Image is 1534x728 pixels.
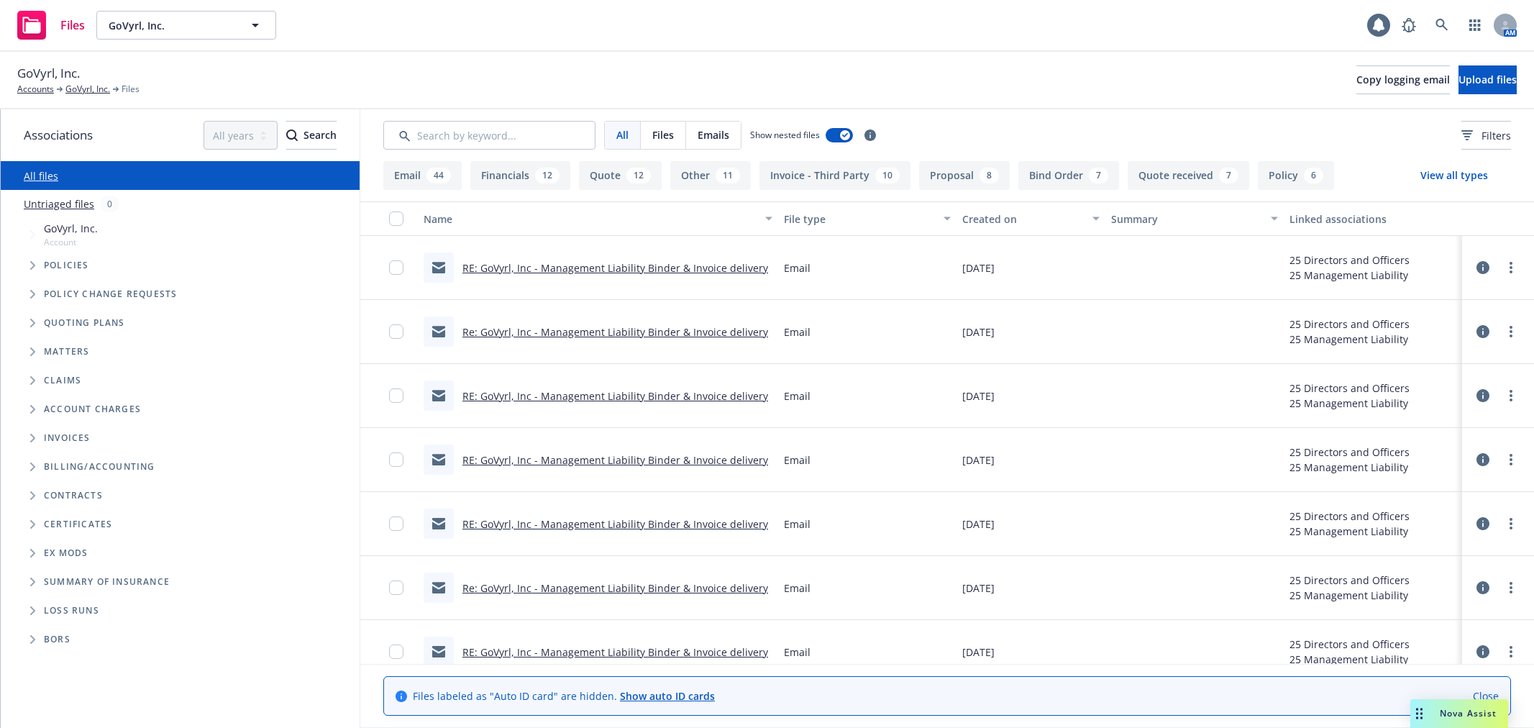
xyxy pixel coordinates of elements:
div: Summary [1111,211,1262,227]
div: Search [286,122,337,149]
span: GoVyrl, Inc. [109,18,233,33]
span: Email [784,260,811,276]
a: All files [24,169,58,183]
div: 25 Directors and Officers [1289,509,1410,524]
span: [DATE] [962,517,995,532]
svg: Search [286,129,298,141]
button: Linked associations [1284,201,1462,236]
span: Filters [1482,128,1511,143]
span: [DATE] [962,260,995,276]
div: Tree Example [1,218,360,452]
button: Bind Order [1018,161,1119,190]
a: Untriaged files [24,196,94,211]
div: 0 [100,196,119,212]
span: Billing/Accounting [44,463,155,471]
span: Email [784,324,811,340]
div: 25 Management Liability [1289,332,1410,347]
div: 25 Directors and Officers [1289,381,1410,396]
button: Summary [1105,201,1284,236]
span: Copy logging email [1356,73,1450,86]
span: Files [652,127,674,142]
span: Show nested files [750,129,820,141]
a: more [1502,323,1520,340]
span: Quoting plans [44,319,125,327]
div: 10 [875,168,900,183]
span: Loss Runs [44,606,99,615]
a: more [1502,579,1520,596]
div: Drag to move [1410,699,1428,728]
a: Re: GoVyrl, Inc - Management Liability Binder & Invoice delivery [462,325,768,339]
input: Toggle Row Selected [389,581,403,595]
span: [DATE] [962,581,995,596]
input: Select all [389,211,403,226]
span: [DATE] [962,645,995,660]
a: more [1502,515,1520,532]
button: Upload files [1458,65,1517,94]
a: more [1502,451,1520,468]
button: Nova Assist [1410,699,1508,728]
div: 25 Management Liability [1289,396,1410,411]
span: Contracts [44,491,103,500]
button: Quote [579,161,662,190]
div: Linked associations [1289,211,1456,227]
span: Nova Assist [1440,707,1497,719]
div: 25 Directors and Officers [1289,317,1410,332]
div: 25 Directors and Officers [1289,445,1410,460]
a: RE: GoVyrl, Inc - Management Liability Binder & Invoice delivery [462,453,768,467]
div: 44 [426,168,451,183]
span: Policy change requests [44,290,177,299]
span: All [616,127,629,142]
span: [DATE] [962,324,995,340]
a: more [1502,259,1520,276]
input: Toggle Row Selected [389,324,403,339]
a: GoVyrl, Inc. [65,83,110,96]
a: RE: GoVyrl, Inc - Management Liability Binder & Invoice delivery [462,645,768,659]
button: Other [670,161,751,190]
input: Toggle Row Selected [389,388,403,403]
button: Invoice - Third Party [759,161,910,190]
div: 25 Management Liability [1289,268,1410,283]
input: Toggle Row Selected [389,452,403,467]
span: Filters [1461,128,1511,143]
a: RE: GoVyrl, Inc - Management Liability Binder & Invoice delivery [462,389,768,403]
span: GoVyrl, Inc. [44,221,98,236]
span: Upload files [1458,73,1517,86]
span: Account charges [44,405,141,414]
span: BORs [44,635,70,644]
a: more [1502,387,1520,404]
a: Switch app [1461,11,1489,40]
a: Accounts [17,83,54,96]
div: 25 Directors and Officers [1289,252,1410,268]
span: Files [60,19,85,31]
button: Financials [470,161,570,190]
a: Re: GoVyrl, Inc - Management Liability Binder & Invoice delivery [462,581,768,595]
span: Associations [24,126,93,145]
input: Toggle Row Selected [389,260,403,275]
div: 7 [1089,168,1108,183]
input: Toggle Row Selected [389,645,403,659]
span: Claims [44,376,81,385]
span: Email [784,581,811,596]
span: Email [784,388,811,404]
input: Toggle Row Selected [389,517,403,531]
span: [DATE] [962,452,995,468]
span: Emails [698,127,729,142]
span: Files [122,83,140,96]
a: RE: GoVyrl, Inc - Management Liability Binder & Invoice delivery [462,517,768,531]
div: File type [784,211,935,227]
span: Email [784,645,811,660]
span: Invoices [44,434,91,442]
input: Search by keyword... [383,121,595,150]
span: Account [44,236,98,248]
span: GoVyrl, Inc. [17,64,80,83]
div: 25 Management Liability [1289,652,1410,667]
a: Files [12,5,91,45]
a: more [1502,643,1520,660]
div: Created on [962,211,1084,227]
div: 11 [716,168,740,183]
span: Matters [44,347,89,356]
button: Proposal [919,161,1010,190]
div: 25 Directors and Officers [1289,637,1410,652]
div: 25 Management Liability [1289,524,1410,539]
a: Show auto ID cards [620,689,715,703]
